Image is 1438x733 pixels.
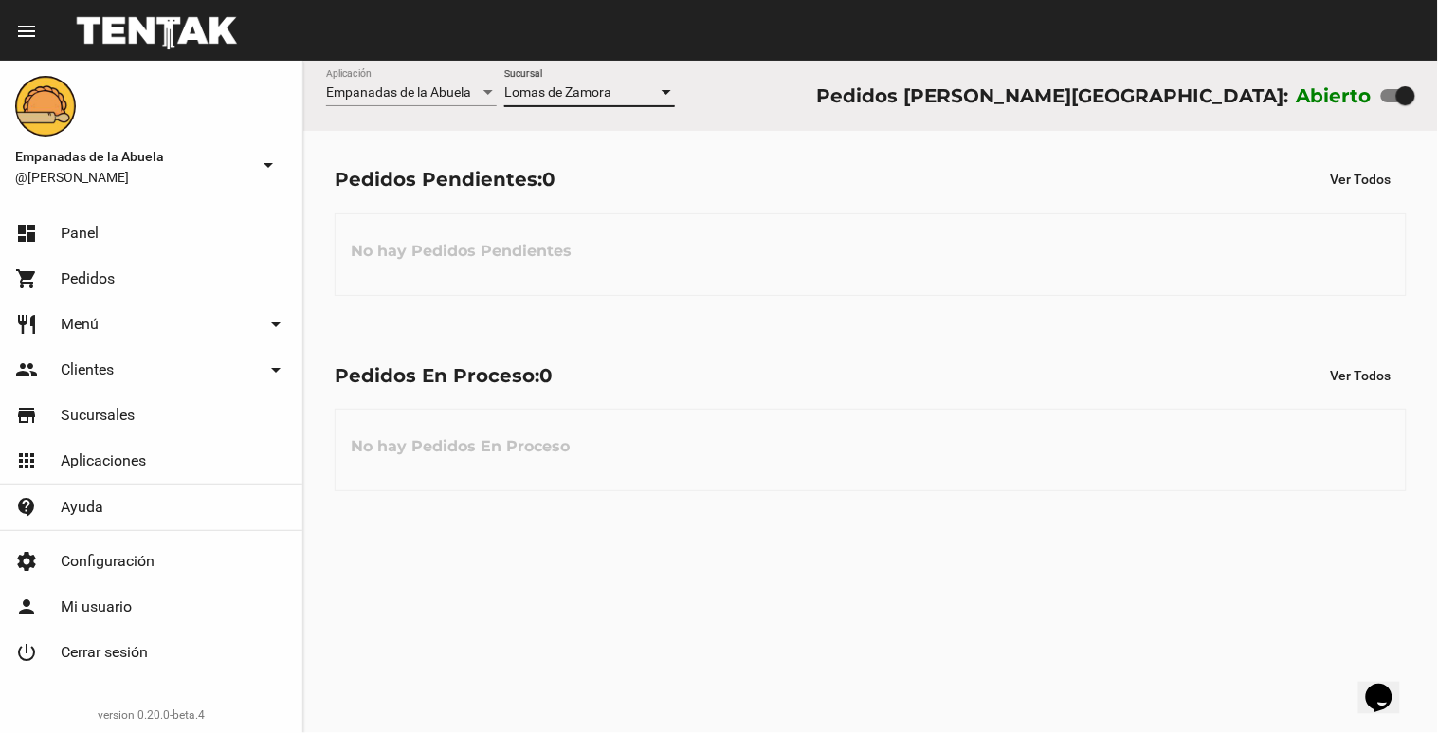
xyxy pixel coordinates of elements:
span: Cerrar sesión [61,643,148,662]
div: version 0.20.0-beta.4 [15,706,287,724]
mat-icon: person [15,596,38,618]
div: Pedidos En Proceso: [335,360,553,391]
mat-icon: arrow_drop_down [257,154,280,176]
h3: No hay Pedidos En Proceso [336,418,585,475]
label: Abierto [1297,81,1373,111]
iframe: chat widget [1358,657,1419,714]
span: Lomas de Zamora [504,84,611,100]
div: Pedidos [PERSON_NAME][GEOGRAPHIC_DATA]: [816,81,1288,111]
span: Sucursales [61,406,135,425]
span: 0 [539,364,553,387]
mat-icon: dashboard [15,222,38,245]
span: Configuración [61,552,155,571]
mat-icon: power_settings_new [15,641,38,664]
mat-icon: restaurant [15,313,38,336]
img: f0136945-ed32-4f7c-91e3-a375bc4bb2c5.png [15,76,76,137]
mat-icon: contact_support [15,496,38,519]
mat-icon: settings [15,550,38,573]
mat-icon: arrow_drop_down [264,358,287,381]
div: Pedidos Pendientes: [335,164,555,194]
span: Menú [61,315,99,334]
button: Ver Todos [1316,358,1407,393]
span: Ver Todos [1331,368,1392,383]
span: Empanadas de la Abuela [15,145,249,168]
mat-icon: apps [15,449,38,472]
mat-icon: menu [15,20,38,43]
mat-icon: shopping_cart [15,267,38,290]
mat-icon: store [15,404,38,427]
span: Pedidos [61,269,115,288]
span: Clientes [61,360,114,379]
h3: No hay Pedidos Pendientes [336,223,587,280]
mat-icon: people [15,358,38,381]
span: Ver Todos [1331,172,1392,187]
mat-icon: arrow_drop_down [264,313,287,336]
span: Mi usuario [61,597,132,616]
span: @[PERSON_NAME] [15,168,249,187]
span: Aplicaciones [61,451,146,470]
span: 0 [542,168,555,191]
button: Ver Todos [1316,162,1407,196]
span: Panel [61,224,99,243]
span: Empanadas de la Abuela [326,84,471,100]
span: Ayuda [61,498,103,517]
